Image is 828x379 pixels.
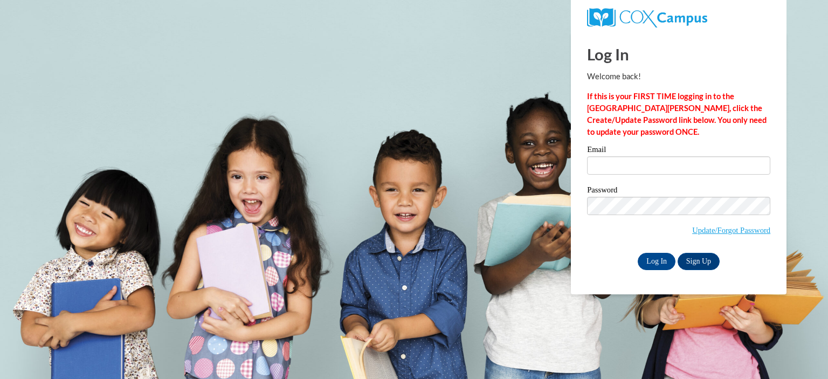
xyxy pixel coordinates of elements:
[678,253,720,270] a: Sign Up
[692,226,770,235] a: Update/Forgot Password
[638,253,675,270] input: Log In
[587,146,770,156] label: Email
[587,186,770,197] label: Password
[587,8,707,27] img: COX Campus
[587,71,770,82] p: Welcome back!
[587,92,767,136] strong: If this is your FIRST TIME logging in to the [GEOGRAPHIC_DATA][PERSON_NAME], click the Create/Upd...
[587,43,770,65] h1: Log In
[587,12,707,22] a: COX Campus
